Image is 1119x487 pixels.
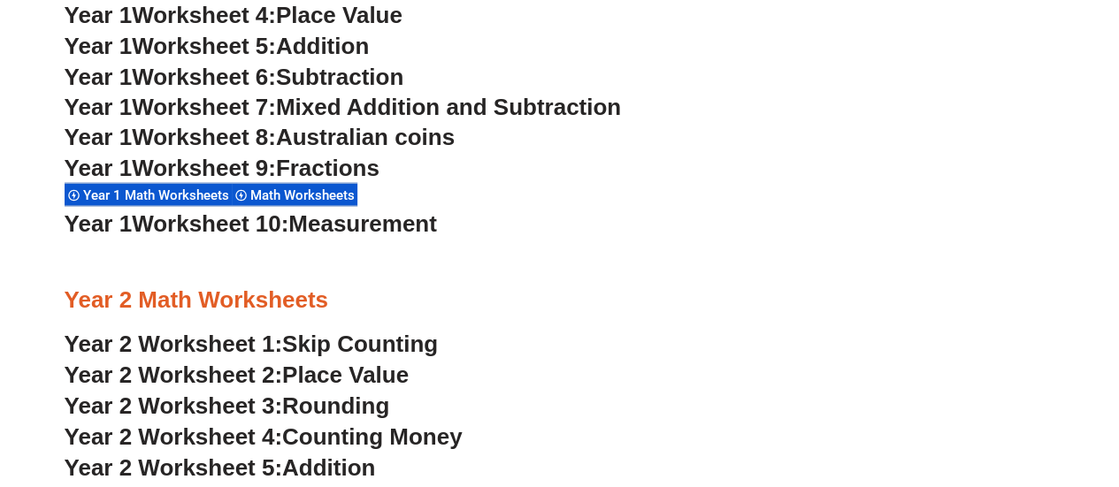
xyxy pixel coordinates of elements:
span: Worksheet 7: [132,94,276,120]
a: Year 1Worksheet 5:Addition [65,33,370,59]
span: Year 2 Worksheet 4: [65,423,283,450]
a: Year 1Worksheet 10:Measurement [65,210,437,237]
span: Subtraction [276,64,403,90]
a: Year 2 Worksheet 1:Skip Counting [65,331,439,357]
span: Rounding [282,392,389,419]
span: Year 2 Worksheet 3: [65,392,283,419]
span: Addition [276,33,369,59]
span: Year 2 Worksheet 2: [65,361,283,388]
span: Place Value [282,361,409,388]
span: Worksheet 6: [132,64,276,90]
h3: Year 2 Math Worksheets [65,285,1055,316]
a: Year 1Worksheet 8:Australian coins [65,124,455,150]
iframe: Chat Widget [824,287,1119,487]
span: Year 2 Worksheet 1: [65,331,283,357]
span: Year 2 Worksheet 5: [65,454,283,481]
span: Year 1 Math Worksheets [83,187,234,203]
a: Year 1Worksheet 6:Subtraction [65,64,404,90]
span: Skip Counting [282,331,438,357]
div: Year 1 Math Worksheets [65,183,232,207]
a: Year 2 Worksheet 2:Place Value [65,361,410,388]
a: Year 2 Worksheet 3:Rounding [65,392,390,419]
span: Place Value [276,2,402,28]
span: Counting Money [282,423,463,450]
span: Worksheet 5: [132,33,276,59]
span: Worksheet 8: [132,124,276,150]
a: Year 1Worksheet 7:Mixed Addition and Subtraction [65,94,622,120]
a: Year 2 Worksheet 4:Counting Money [65,423,463,450]
span: Worksheet 4: [132,2,276,28]
span: Worksheet 10: [132,210,288,237]
a: Year 1Worksheet 4:Place Value [65,2,402,28]
div: Math Worksheets [232,183,357,207]
span: Measurement [288,210,437,237]
a: Year 2 Worksheet 5:Addition [65,454,376,481]
span: Addition [282,454,375,481]
span: Australian coins [276,124,455,150]
span: Math Worksheets [250,187,360,203]
span: Fractions [276,155,379,181]
span: Worksheet 9: [132,155,276,181]
span: Mixed Addition and Subtraction [276,94,621,120]
a: Year 1Worksheet 9:Fractions [65,155,379,181]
